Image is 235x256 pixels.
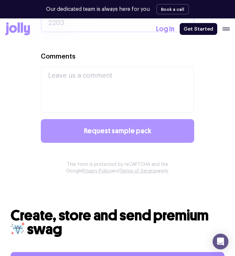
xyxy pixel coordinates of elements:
p: Our dedicated team is always here for you [46,5,150,13]
label: Comments [41,52,75,62]
span: Create, store and send premium [11,207,209,224]
span: Request sample pack [84,127,151,135]
a: Log In [156,24,174,35]
button: Request sample pack [41,119,194,143]
button: Book a call [156,4,189,14]
a: Privacy Policy [82,169,111,173]
p: This form is protected by reCAPTCHA and the Google and apply. [54,161,181,174]
div: Open Intercom Messenger [213,234,228,249]
a: Get Started [180,23,217,35]
a: Terms of Service [119,169,156,173]
span: swag [27,220,62,238]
